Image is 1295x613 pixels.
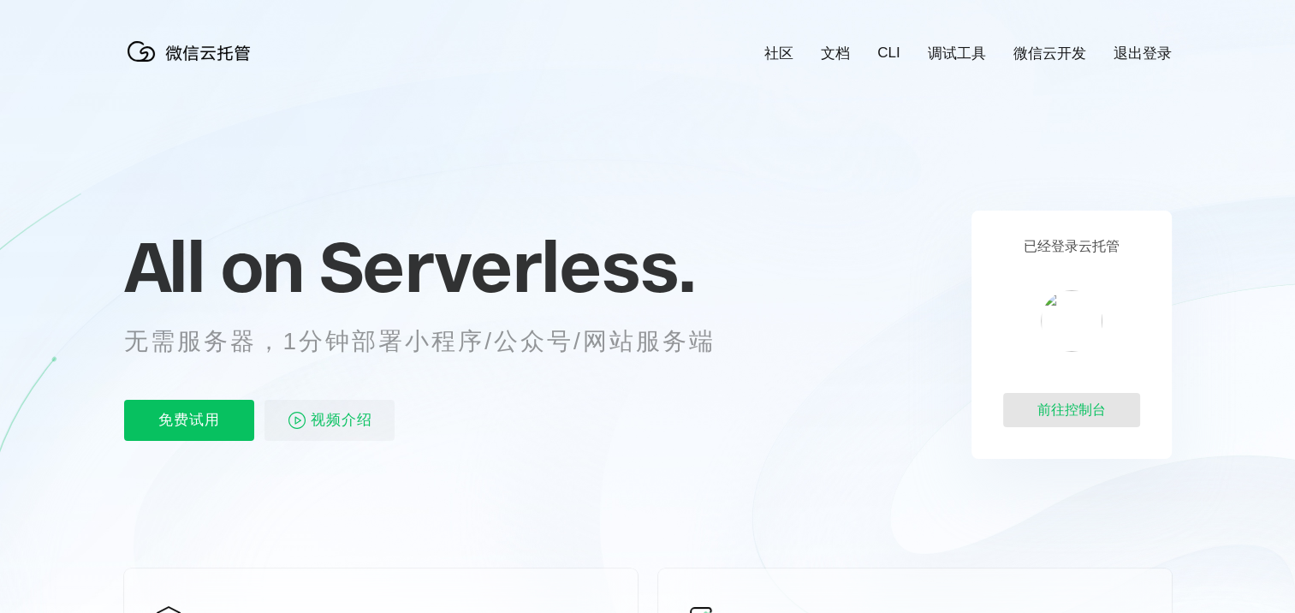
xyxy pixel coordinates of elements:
[319,223,695,309] span: Serverless.
[124,34,261,68] img: 微信云托管
[124,324,747,359] p: 无需服务器，1分钟部署小程序/公众号/网站服务端
[928,44,986,63] a: 调试工具
[1003,393,1140,427] div: 前往控制台
[124,57,261,71] a: 微信云托管
[877,45,900,62] a: CLI
[124,223,303,309] span: All on
[764,44,793,63] a: 社区
[311,400,372,441] span: 视频介绍
[1013,44,1086,63] a: 微信云开发
[1114,44,1172,63] a: 退出登录
[821,44,850,63] a: 文档
[124,400,254,441] p: 免费试用
[1024,238,1120,256] p: 已经登录云托管
[287,410,307,431] img: video_play.svg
